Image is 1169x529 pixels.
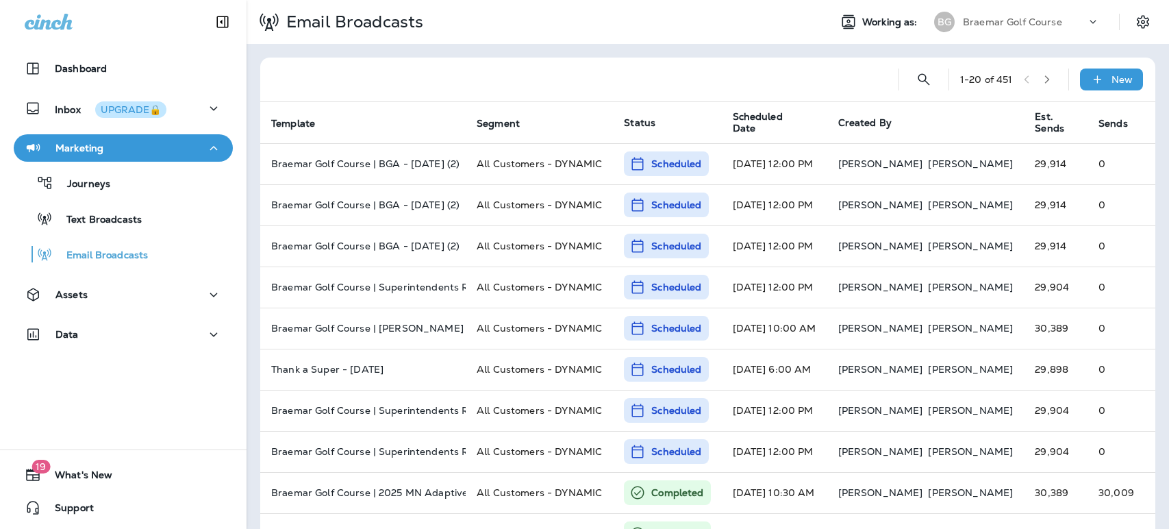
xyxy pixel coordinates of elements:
[55,143,103,153] p: Marketing
[14,55,233,82] button: Dashboard
[271,323,455,334] p: Braemar Golf Course | Scotty Cameron Event 2025 - 9/23
[271,241,455,251] p: Braemar Golf Course | BGA - Sept 2025 (2)
[651,445,701,458] p: Scheduled
[477,240,602,252] span: All Customers - DYNAMIC
[928,158,1013,169] p: [PERSON_NAME]
[733,111,822,134] span: Scheduled Date
[281,12,423,32] p: Email Broadcasts
[722,267,827,308] td: [DATE] 12:00 PM
[722,184,827,225] td: [DATE] 12:00 PM
[271,118,315,130] span: Template
[1024,472,1088,513] td: 30,389
[838,405,923,416] p: [PERSON_NAME]
[271,405,455,416] p: Braemar Golf Course | Superintendents Revenge - October 2025
[651,239,701,253] p: Scheduled
[53,249,148,262] p: Email Broadcasts
[55,329,79,340] p: Data
[838,282,923,293] p: [PERSON_NAME]
[722,472,827,513] td: [DATE] 10:30 AM
[1088,349,1151,390] td: 0
[1098,117,1146,130] span: Sends
[651,198,701,212] p: Scheduled
[477,199,602,211] span: All Customers - DYNAMIC
[14,169,233,197] button: Journeys
[1035,111,1082,134] span: Est. Sends
[271,199,455,210] p: Braemar Golf Course | BGA - Sept 2025 (2)
[1024,267,1088,308] td: 29,904
[651,362,701,376] p: Scheduled
[101,105,161,114] div: UPGRADE🔒
[934,12,955,32] div: BG
[271,487,455,498] p: Braemar Golf Course | 2025 MN Adaptive Open Volunteers Last Call
[838,364,923,375] p: [PERSON_NAME]
[928,487,1013,498] p: [PERSON_NAME]
[271,364,455,375] p: Thank a Super - September 2025
[477,118,520,130] span: Segment
[928,323,1013,334] p: [PERSON_NAME]
[53,214,142,227] p: Text Broadcasts
[14,95,233,122] button: InboxUPGRADE🔒
[1098,118,1128,130] span: Sends
[1024,308,1088,349] td: 30,389
[1088,431,1151,472] td: 0
[1024,349,1088,390] td: 29,898
[1024,431,1088,472] td: 29,904
[1088,184,1151,225] td: 0
[910,66,938,93] button: Search Email Broadcasts
[862,16,920,28] span: Working as:
[722,390,827,431] td: [DATE] 12:00 PM
[1088,143,1151,184] td: 0
[722,431,827,472] td: [DATE] 12:00 PM
[477,322,602,334] span: All Customers - DYNAMIC
[838,199,923,210] p: [PERSON_NAME]
[1024,184,1088,225] td: 29,914
[624,116,655,129] span: Status
[41,502,94,519] span: Support
[1088,390,1151,431] td: 0
[651,157,701,171] p: Scheduled
[651,280,701,294] p: Scheduled
[963,16,1062,27] p: Braemar Golf Course
[928,405,1013,416] p: [PERSON_NAME]
[651,321,701,335] p: Scheduled
[477,445,602,458] span: All Customers - DYNAMIC
[41,469,112,486] span: What's New
[960,74,1013,85] div: 1 - 20 of 451
[477,363,602,376] span: All Customers - DYNAMIC
[1131,10,1155,34] button: Settings
[55,101,166,116] p: Inbox
[838,158,923,169] p: [PERSON_NAME]
[271,158,455,169] p: Braemar Golf Course | BGA - Sept 2025 (2)
[838,323,923,334] p: [PERSON_NAME]
[838,487,923,498] p: [PERSON_NAME]
[928,364,1013,375] p: [PERSON_NAME]
[722,225,827,267] td: [DATE] 12:00 PM
[14,494,233,521] button: Support
[722,308,827,349] td: [DATE] 10:00 AM
[928,241,1013,251] p: [PERSON_NAME]
[928,282,1013,293] p: [PERSON_NAME]
[203,8,242,36] button: Collapse Sidebar
[1088,472,1151,513] td: 30,009
[477,404,602,417] span: All Customers - DYNAMIC
[838,241,923,251] p: [PERSON_NAME]
[1088,308,1151,349] td: 0
[32,460,50,473] span: 19
[722,143,827,184] td: [DATE] 12:00 PM
[1024,143,1088,184] td: 29,914
[477,281,602,293] span: All Customers - DYNAMIC
[1024,225,1088,267] td: 29,914
[14,281,233,308] button: Assets
[477,158,602,170] span: All Customers - DYNAMIC
[14,204,233,233] button: Text Broadcasts
[1111,74,1133,85] p: New
[95,101,166,118] button: UPGRADE🔒
[838,446,923,457] p: [PERSON_NAME]
[928,199,1013,210] p: [PERSON_NAME]
[14,134,233,162] button: Marketing
[651,404,701,417] p: Scheduled
[733,111,804,134] span: Scheduled Date
[722,349,827,390] td: [DATE] 6:00 AM
[1024,390,1088,431] td: 29,904
[14,321,233,348] button: Data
